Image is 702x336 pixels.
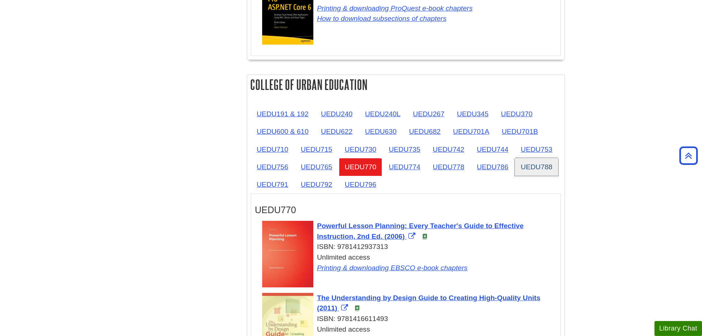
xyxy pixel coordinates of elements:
a: UEDU682 [403,122,446,140]
a: UEDU735 [383,140,426,158]
a: UEDU240L [359,105,406,123]
img: e-Book [354,305,360,311]
a: UEDU191 & 192 [251,105,314,123]
a: Link opens in new window [317,222,524,240]
a: UEDU600 & 610 [251,122,314,140]
a: UEDU370 [495,105,538,123]
a: UEDU756 [251,158,294,176]
a: UEDU345 [451,105,494,123]
a: UEDU791 [251,175,294,193]
a: UEDU267 [407,105,450,123]
a: UEDU630 [359,122,402,140]
a: Link opens in new window [317,264,468,272]
h2: College of Urban Education [247,75,565,94]
a: Link opens in new window [317,4,473,12]
a: Link opens in new window [317,294,540,312]
div: ISBN: 9781416611493 [262,314,557,324]
a: UEDU240 [315,105,358,123]
img: Cover Art [262,221,313,287]
a: UEDU786 [471,158,514,176]
span: Powerful Lesson Planning: Every Teacher's Guide to Effective Instruction, 2nd Ed. (2006) [317,222,524,240]
a: UEDU788 [515,158,558,176]
a: UEDU753 [515,140,558,158]
span: The Understanding by Design Guide to Creating High-Quality Units (2011) [317,294,540,312]
a: UEDU792 [295,175,338,193]
a: UEDU622 [315,122,358,140]
a: UEDU715 [295,140,338,158]
img: e-Book [422,234,428,239]
a: UEDU778 [427,158,470,176]
a: UEDU796 [339,175,382,193]
a: UEDU701B [496,122,544,140]
div: Unlimited access [262,252,557,273]
div: ISBN: 9781412937313 [262,242,557,252]
a: UEDU774 [383,158,426,176]
a: UEDU744 [471,140,514,158]
a: Back to Top [677,151,700,161]
a: UEDU701A [447,122,495,140]
a: UEDU770 [339,158,382,176]
a: UEDU710 [251,140,294,158]
a: UEDU742 [427,140,470,158]
a: UEDU765 [295,158,338,176]
a: Link opens in new window [317,15,446,22]
button: Library Chat [654,321,702,336]
h3: UEDU770 [255,205,557,215]
a: UEDU730 [339,140,382,158]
